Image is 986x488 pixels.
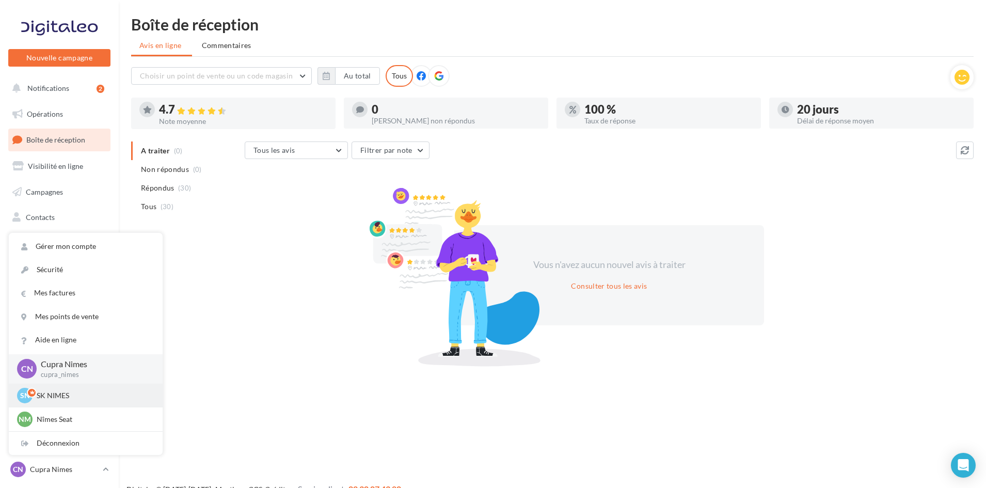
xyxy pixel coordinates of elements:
span: Contacts [26,213,55,222]
span: Opérations [27,109,63,118]
span: Notifications [27,84,69,92]
span: (0) [193,165,202,174]
a: Campagnes DataOnDemand [6,318,113,349]
p: Nîmes Seat [37,414,150,424]
a: Boîte de réception [6,129,113,151]
p: SK NIMES [37,390,150,401]
button: Consulter tous les avis [567,280,651,292]
span: Boîte de réception [26,135,85,144]
p: Cupra Nimes [30,464,99,475]
button: Filtrer par note [352,141,430,159]
div: 0 [372,104,540,115]
span: Choisir un point de vente ou un code magasin [140,71,293,80]
div: Note moyenne [159,118,327,125]
span: CN [21,363,33,375]
a: Mes factures [9,281,163,305]
button: Au total [335,67,380,85]
a: Opérations [6,103,113,125]
p: cupra_nimes [41,370,146,380]
span: Commentaires [202,40,251,51]
div: Open Intercom Messenger [951,453,976,478]
a: Campagnes [6,181,113,203]
a: PLV et print personnalisable [6,284,113,314]
div: 20 jours [797,104,965,115]
div: [PERSON_NAME] non répondus [372,117,540,124]
span: SN [20,390,30,401]
span: Campagnes [26,187,63,196]
div: Taux de réponse [584,117,753,124]
div: Délai de réponse moyen [797,117,965,124]
span: (30) [178,184,191,192]
button: Au total [317,67,380,85]
button: Choisir un point de vente ou un code magasin [131,67,312,85]
span: Visibilité en ligne [28,162,83,170]
a: Sécurité [9,258,163,281]
p: Cupra Nimes [41,358,146,370]
a: Calendrier [6,258,113,280]
div: Déconnexion [9,432,163,455]
a: Contacts [6,207,113,228]
span: Nm [19,414,31,424]
a: Médiathèque [6,232,113,254]
a: Mes points de vente [9,305,163,328]
div: Vous n'avez aucun nouvel avis à traiter [520,258,698,272]
div: 4.7 [159,104,327,116]
div: Boîte de réception [131,17,974,32]
div: 100 % [584,104,753,115]
span: Répondus [141,183,174,193]
a: Visibilité en ligne [6,155,113,177]
a: Aide en ligne [9,328,163,352]
div: 2 [97,85,104,93]
span: CN [13,464,23,475]
span: (30) [161,202,173,211]
span: Tous [141,201,156,212]
a: CN Cupra Nimes [8,460,110,479]
button: Notifications 2 [6,77,108,99]
span: Non répondus [141,164,189,175]
button: Tous les avis [245,141,348,159]
span: Tous les avis [253,146,295,154]
div: Tous [386,65,413,87]
a: Gérer mon compte [9,235,163,258]
button: Nouvelle campagne [8,49,110,67]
